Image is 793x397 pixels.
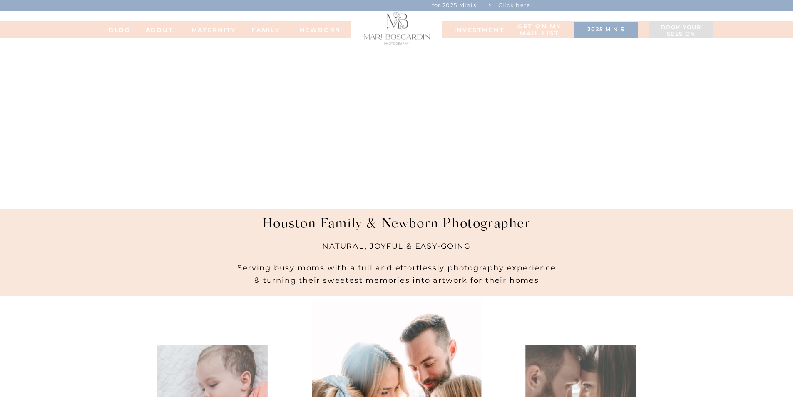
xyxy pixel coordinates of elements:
h2: NATURAL, JOYFUL & EASY-GOING [286,240,508,257]
a: Get on my MAIL list [516,23,563,37]
a: MATERNITY [191,27,225,32]
a: ABOUT [137,27,182,32]
a: 2025 minis [578,26,634,35]
a: NEWBORN [297,27,344,32]
h2: Serving busy moms with a full and effortlessly photography experience & turning their sweetest me... [226,249,567,295]
a: INVESTMENT [454,27,496,32]
a: BLOG [103,27,137,32]
a: FAMILy [249,27,283,32]
a: Book your session [654,24,709,38]
h1: Houston Family & Newborn Photographer [236,216,558,240]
